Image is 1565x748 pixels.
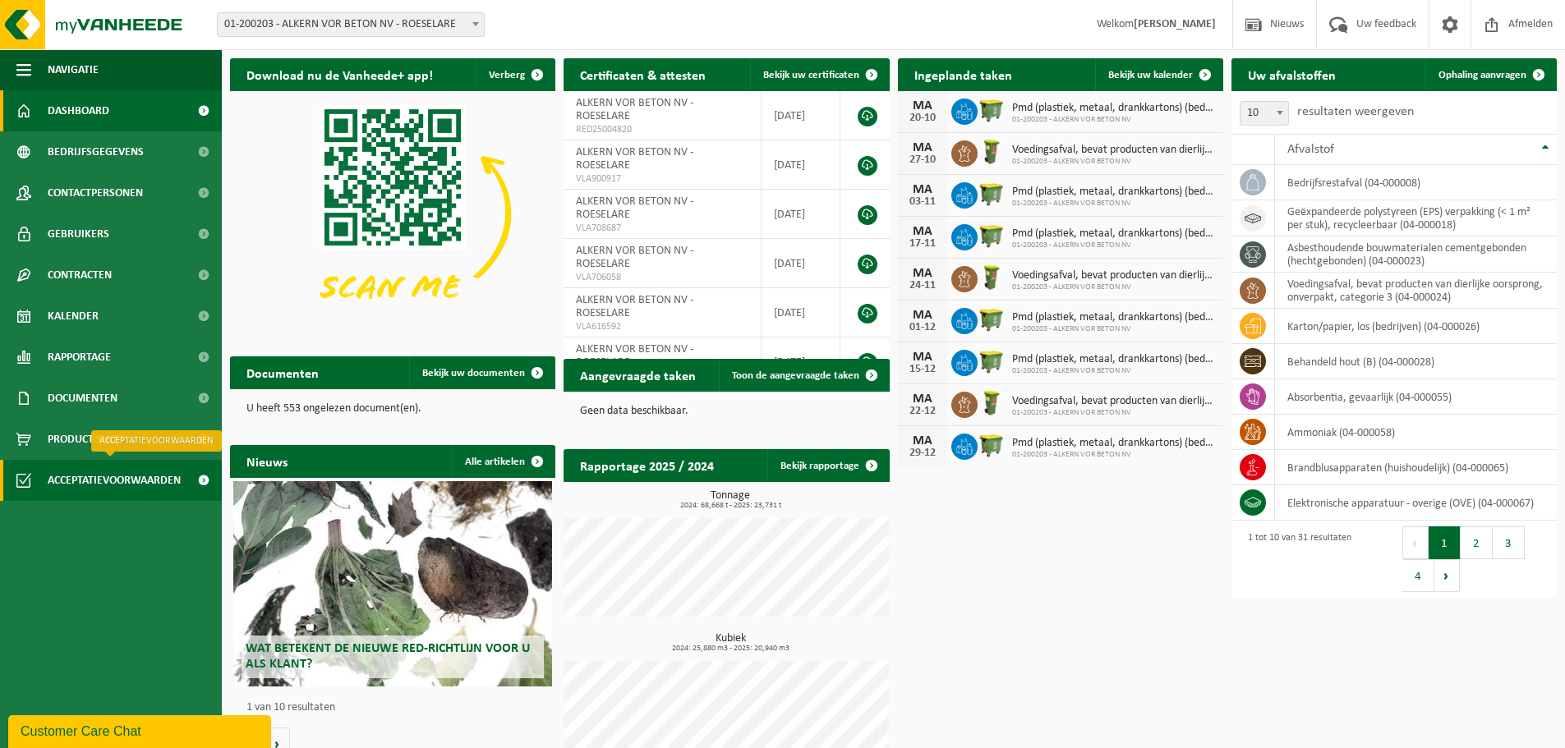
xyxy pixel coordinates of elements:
[422,368,525,379] span: Bekijk uw documenten
[906,112,939,124] div: 20-10
[906,364,939,375] div: 15-12
[978,431,1006,459] img: WB-1100-HPE-GN-50
[1012,269,1215,282] span: Voedingsafval, bevat producten van dierlijke oorsprong, onverpakt, categorie 3
[906,267,939,280] div: MA
[572,490,889,510] h3: Tonnage
[8,712,274,748] iframe: chat widget
[576,146,693,172] span: ALKERN VOR BETON NV - ROESELARE
[906,309,939,322] div: MA
[476,58,554,91] button: Verberg
[1275,309,1557,344] td: karton/papier, los (bedrijven) (04-000026)
[218,13,484,36] span: 01-200203 - ALKERN VOR BETON NV - ROESELARE
[233,481,552,686] a: Wat betekent de nieuwe RED-richtlijn voor u als klant?
[1434,559,1460,592] button: Next
[1012,437,1215,450] span: Pmd (plastiek, metaal, drankkartons) (bedrijven)
[719,359,888,392] a: Toon de aangevraagde taken
[572,645,889,653] span: 2024: 25,880 m3 - 2025: 20,940 m3
[978,138,1006,166] img: WB-0060-HPE-GN-50
[48,49,99,90] span: Navigatie
[762,190,840,239] td: [DATE]
[906,392,939,406] div: MA
[906,434,939,447] div: MA
[1461,526,1493,559] button: 2
[576,172,748,186] span: VLA900917
[1297,105,1414,118] label: resultaten weergeven
[1425,58,1555,91] a: Ophaling aanvragen
[1275,273,1557,309] td: voedingsafval, bevat producten van dierlijke oorsprong, onverpakt, categorie 3 (04-000024)
[978,389,1006,417] img: WB-0060-HPE-GN-50
[762,337,840,387] td: [DATE]
[906,183,939,196] div: MA
[1012,282,1215,292] span: 01-200203 - ALKERN VOR BETON NV
[246,702,547,714] p: 1 van 10 resultaten
[576,343,693,369] span: ALKERN VOR BETON NV - ROESELARE
[1275,344,1557,379] td: behandeld hout (B) (04-000028)
[906,141,939,154] div: MA
[1287,143,1334,156] span: Afvalstof
[906,99,939,112] div: MA
[978,305,1006,333] img: WB-1100-HPE-GN-50
[732,370,859,381] span: Toon de aangevraagde taken
[1275,165,1557,200] td: bedrijfsrestafval (04-000008)
[763,70,859,80] span: Bekijk uw certificaten
[978,222,1006,250] img: WB-1100-HPE-GN-50
[1240,101,1289,126] span: 10
[246,403,539,415] p: U heeft 553 ongelezen document(en).
[762,239,840,288] td: [DATE]
[1275,485,1557,521] td: elektronische apparatuur - overige (OVE) (04-000067)
[906,351,939,364] div: MA
[762,91,840,140] td: [DATE]
[1012,241,1215,250] span: 01-200203 - ALKERN VOR BETON NV
[48,172,143,213] span: Contactpersonen
[576,222,748,235] span: VLA708687
[48,337,111,378] span: Rapportage
[1275,450,1557,485] td: brandblusapparaten (huishoudelijk) (04-000065)
[1012,144,1215,157] span: Voedingsafval, bevat producten van dierlijke oorsprong, onverpakt, categorie 3
[452,445,554,478] a: Alle artikelen
[1012,450,1215,460] span: 01-200203 - ALKERN VOR BETON NV
[1275,379,1557,415] td: absorbentia, gevaarlijk (04-000055)
[1429,526,1461,559] button: 1
[906,238,939,250] div: 17-11
[48,90,109,131] span: Dashboard
[1134,18,1216,30] strong: [PERSON_NAME]
[1438,70,1526,80] span: Ophaling aanvragen
[1012,366,1215,376] span: 01-200203 - ALKERN VOR BETON NV
[572,633,889,653] h3: Kubiek
[1402,526,1429,559] button: Previous
[576,195,693,221] span: ALKERN VOR BETON NV - ROESELARE
[1275,415,1557,450] td: ammoniak (04-000058)
[230,58,449,90] h2: Download nu de Vanheede+ app!
[762,140,840,190] td: [DATE]
[230,356,335,388] h2: Documenten
[580,406,872,417] p: Geen data beschikbaar.
[767,449,888,482] a: Bekijk rapportage
[906,447,939,459] div: 29-12
[1095,58,1222,91] a: Bekijk uw kalender
[1108,70,1193,80] span: Bekijk uw kalender
[1012,311,1215,324] span: Pmd (plastiek, metaal, drankkartons) (bedrijven)
[48,296,99,337] span: Kalender
[898,58,1029,90] h2: Ingeplande taken
[576,245,693,270] span: ALKERN VOR BETON NV - ROESELARE
[978,180,1006,208] img: WB-1100-HPE-GN-50
[1012,115,1215,125] span: 01-200203 - ALKERN VOR BETON NV
[576,97,693,122] span: ALKERN VOR BETON NV - ROESELARE
[576,271,748,284] span: VLA706058
[978,96,1006,124] img: WB-1100-HPE-GN-50
[906,280,939,291] div: 24-11
[576,320,748,333] span: VLA616592
[1240,525,1351,594] div: 1 tot 10 van 31 resultaten
[564,449,730,481] h2: Rapportage 2025 / 2024
[1012,199,1215,209] span: 01-200203 - ALKERN VOR BETON NV
[246,642,530,671] span: Wat betekent de nieuwe RED-richtlijn voor u als klant?
[1012,102,1215,115] span: Pmd (plastiek, metaal, drankkartons) (bedrijven)
[48,419,122,460] span: Product Shop
[564,359,712,391] h2: Aangevraagde taken
[1012,395,1215,408] span: Voedingsafval, bevat producten van dierlijke oorsprong, onverpakt, categorie 3
[409,356,554,389] a: Bekijk uw documenten
[576,294,693,319] span: ALKERN VOR BETON NV - ROESELARE
[1493,526,1525,559] button: 3
[906,154,939,166] div: 27-10
[906,196,939,208] div: 03-11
